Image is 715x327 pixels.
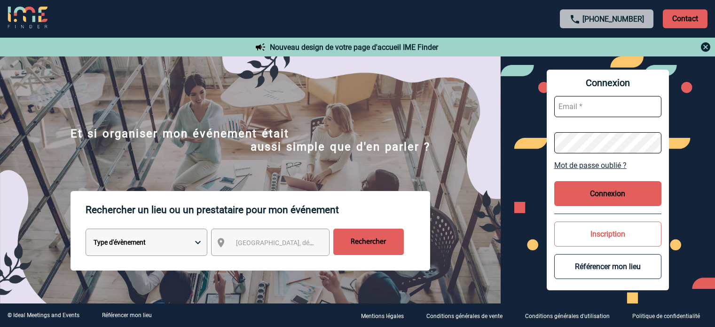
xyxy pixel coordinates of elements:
[8,312,79,319] div: © Ideal Meetings and Events
[625,311,715,320] a: Politique de confidentialité
[518,311,625,320] a: Conditions générales d'utilisation
[554,161,661,170] a: Mot de passe oublié ?
[554,96,661,117] input: Email *
[582,15,644,24] a: [PHONE_NUMBER]
[569,14,581,25] img: call-24-px.png
[525,313,610,319] p: Conditions générales d'utilisation
[632,313,700,319] p: Politique de confidentialité
[236,239,367,247] span: [GEOGRAPHIC_DATA], département, région...
[554,222,661,247] button: Inscription
[554,181,661,206] button: Connexion
[333,229,404,255] input: Rechercher
[102,312,152,319] a: Référencer mon lieu
[426,313,503,319] p: Conditions générales de vente
[663,9,707,28] p: Contact
[354,311,419,320] a: Mentions légales
[554,77,661,88] span: Connexion
[419,311,518,320] a: Conditions générales de vente
[554,254,661,279] button: Référencer mon lieu
[86,191,430,229] p: Rechercher un lieu ou un prestataire pour mon événement
[361,313,404,319] p: Mentions légales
